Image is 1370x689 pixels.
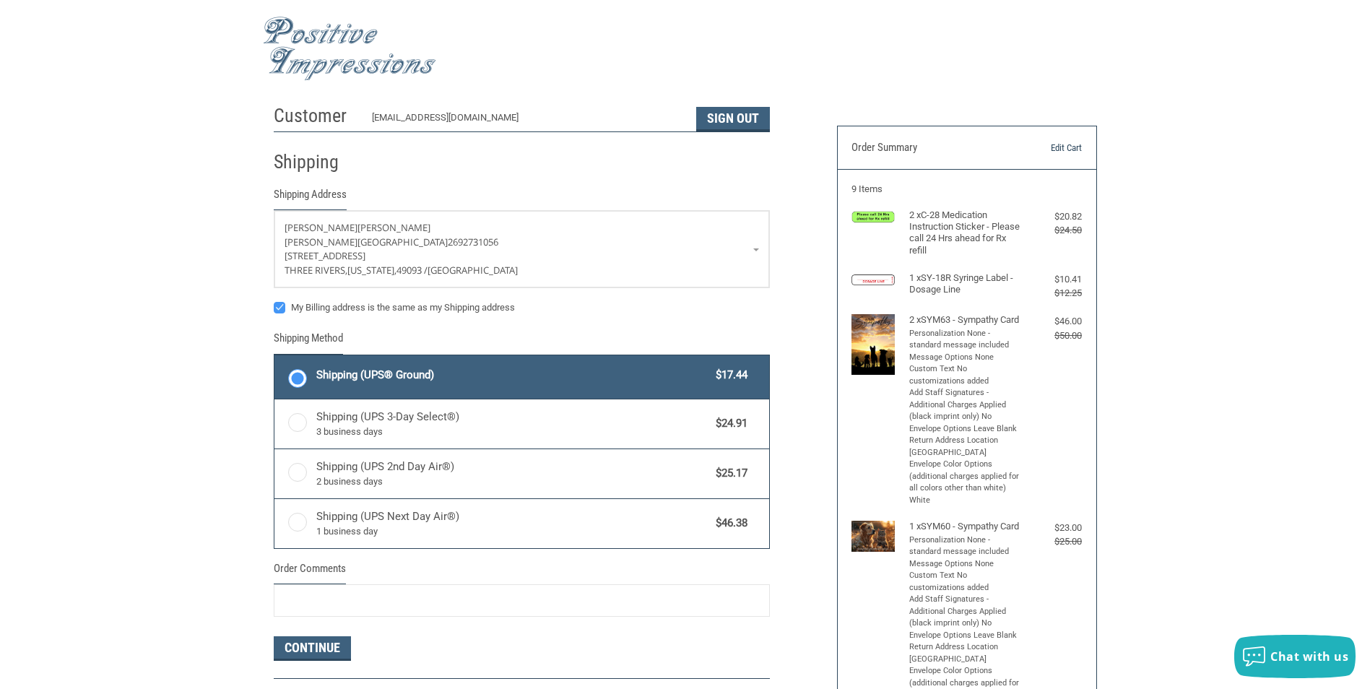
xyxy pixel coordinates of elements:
span: [STREET_ADDRESS] [285,249,365,262]
button: Sign Out [696,107,770,131]
span: Three rivers, [285,264,347,277]
div: $50.00 [1024,329,1082,343]
span: Shipping (UPS® Ground) [316,367,709,383]
li: Return Address Location [GEOGRAPHIC_DATA] [909,641,1021,665]
label: My Billing address is the same as my Shipping address [274,302,770,313]
img: Positive Impressions [263,17,436,81]
legend: Order Comments [274,560,346,584]
span: [PERSON_NAME] [285,221,357,234]
div: [EMAIL_ADDRESS][DOMAIN_NAME] [372,110,682,131]
div: $23.00 [1024,521,1082,535]
li: Return Address Location [GEOGRAPHIC_DATA] [909,435,1021,459]
button: Chat with us [1234,635,1356,678]
span: [PERSON_NAME][GEOGRAPHIC_DATA] [285,235,448,248]
span: $25.17 [709,465,748,482]
span: 1 business day [316,524,709,539]
span: Shipping (UPS Next Day Air®) [316,508,709,539]
legend: Shipping Method [274,330,343,354]
li: Envelope Color Options (additional charges applied for all colors other than white) White [909,459,1021,506]
h2: Customer [274,104,358,128]
div: $12.25 [1024,286,1082,300]
button: Continue [274,636,351,661]
span: Shipping (UPS 3-Day Select®) [316,409,709,439]
a: Edit Cart [1008,141,1082,155]
span: $17.44 [709,367,748,383]
h3: Order Summary [851,141,1008,155]
li: Personalization None - standard message included [909,534,1021,558]
li: Add Staff Signatures - Additional Charges Applied (black imprint only) No [909,387,1021,423]
li: Envelope Options Leave Blank [909,630,1021,642]
li: Message Options None [909,352,1021,364]
span: [GEOGRAPHIC_DATA] [428,264,518,277]
h3: 9 Items [851,183,1082,195]
li: Add Staff Signatures - Additional Charges Applied (black imprint only) No [909,594,1021,630]
legend: Shipping Address [274,186,347,210]
li: Message Options None [909,558,1021,571]
div: $10.41 [1024,272,1082,287]
li: Custom Text No customizations added [909,363,1021,387]
li: Personalization None - standard message included [909,328,1021,352]
div: $46.00 [1024,314,1082,329]
span: [US_STATE], [347,264,396,277]
span: 3 business days [316,425,709,439]
span: [PERSON_NAME] [357,221,430,234]
a: Enter or select a different address [274,211,769,287]
span: 49093 / [396,264,428,277]
span: 2 business days [316,474,709,489]
h4: 2 x SYM63 - Sympathy Card [909,314,1021,326]
span: Shipping (UPS 2nd Day Air®) [316,459,709,489]
span: 2692731056 [448,235,498,248]
li: Custom Text No customizations added [909,570,1021,594]
li: Envelope Options Leave Blank [909,423,1021,435]
div: $24.50 [1024,223,1082,238]
div: $25.00 [1024,534,1082,549]
span: $46.38 [709,515,748,532]
h4: 1 x SY-18R Syringe Label - Dosage Line [909,272,1021,296]
div: $20.82 [1024,209,1082,224]
span: $24.91 [709,415,748,432]
h4: 2 x C-28 Medication Instruction Sticker - Please call 24 Hrs ahead for Rx refill [909,209,1021,256]
h4: 1 x SYM60 - Sympathy Card [909,521,1021,532]
span: Chat with us [1270,649,1348,664]
h2: Shipping [274,150,358,174]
